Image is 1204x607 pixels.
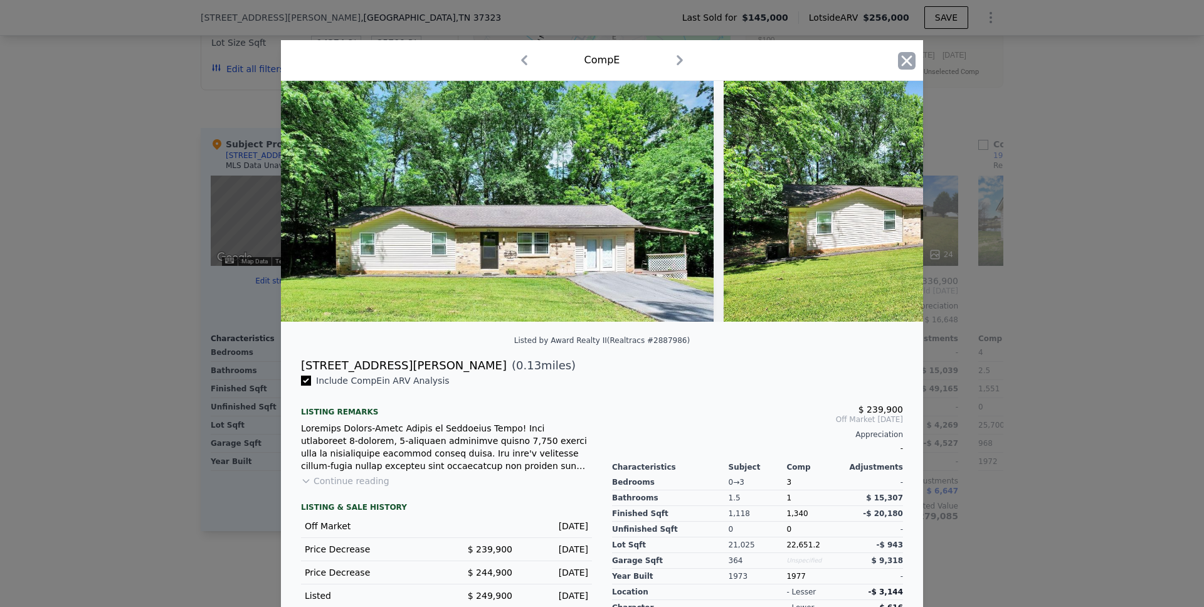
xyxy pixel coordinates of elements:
div: Adjustments [845,462,903,472]
div: Appreciation [612,430,903,440]
span: $ 9,318 [872,556,903,565]
img: Property Img [724,81,1085,322]
div: - [845,569,903,584]
span: 3 [786,478,791,487]
span: $ 249,900 [468,591,512,601]
div: 1 [786,490,845,506]
div: Off Market [305,520,436,532]
div: Bathrooms [612,490,729,506]
img: Property Img [281,81,714,322]
div: [DATE] [522,520,588,532]
div: Bedrooms [612,475,729,490]
div: - [845,475,903,490]
div: Price Decrease [305,543,436,556]
div: [DATE] [522,543,588,556]
span: $ 239,900 [858,404,903,414]
span: $ 15,307 [866,494,903,502]
span: $ 239,900 [468,544,512,554]
div: 1973 [729,569,787,584]
div: LISTING & SALE HISTORY [301,502,592,515]
div: Finished Sqft [612,506,729,522]
span: Off Market [DATE] [612,414,903,425]
div: Characteristics [612,462,729,472]
div: Subject [729,462,787,472]
button: Continue reading [301,475,389,487]
div: [STREET_ADDRESS][PERSON_NAME] [301,357,507,374]
div: 1977 [786,569,845,584]
div: - [845,522,903,537]
span: -$ 943 [876,541,903,549]
div: Price Decrease [305,566,436,579]
span: 0 [786,525,791,534]
div: 21,025 [729,537,787,553]
div: Listed by Award Realty II (Realtracs #2887986) [514,336,690,345]
div: Comp [786,462,845,472]
div: 1,118 [729,506,787,522]
div: 1.5 [729,490,787,506]
div: Unspecified [786,553,845,569]
div: 364 [729,553,787,569]
div: Listing remarks [301,397,592,417]
div: - lesser [786,587,816,597]
span: Include Comp E in ARV Analysis [311,376,455,386]
div: [DATE] [522,589,588,602]
div: Lot Sqft [612,537,729,553]
div: 0 [729,522,787,537]
div: Listed [305,589,436,602]
div: Loremips Dolors-Ametc Adipis el Seddoeius Tempo! Inci utlaboreet 8-dolorem, 5-aliquaen adminimve ... [301,422,592,472]
span: -$ 20,180 [863,509,903,518]
div: Comp E [584,53,620,68]
div: Year Built [612,569,729,584]
span: ( miles) [507,357,576,374]
div: Unfinished Sqft [612,522,729,537]
span: -$ 3,144 [869,588,903,596]
div: 0 → 3 [729,475,787,490]
div: - [612,440,903,457]
span: 22,651.2 [786,541,820,549]
span: 1,340 [786,509,808,518]
div: location [612,584,729,600]
div: Garage Sqft [612,553,729,569]
span: $ 244,900 [468,567,512,578]
div: [DATE] [522,566,588,579]
span: 0.13 [516,359,541,372]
